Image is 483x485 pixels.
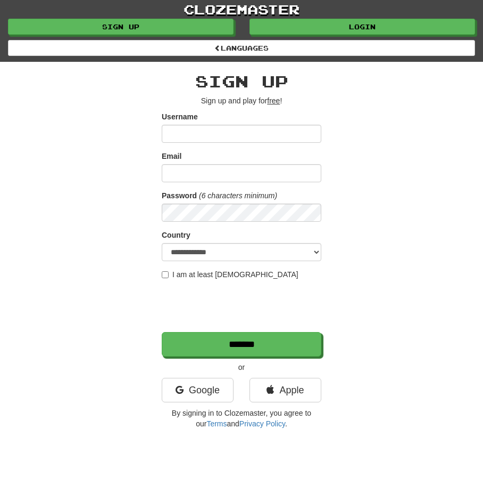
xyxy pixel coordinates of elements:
[162,271,169,278] input: I am at least [DEMOGRAPHIC_DATA]
[162,190,197,201] label: Password
[162,269,298,280] label: I am at least [DEMOGRAPHIC_DATA]
[162,408,321,429] p: By signing in to Clozemaster, you agree to our and .
[162,151,181,161] label: Email
[162,72,321,90] h2: Sign up
[162,362,321,373] p: or
[267,96,280,105] u: free
[8,40,475,56] a: Languages
[249,378,321,402] a: Apple
[162,378,234,402] a: Google
[8,19,234,35] a: Sign up
[162,95,321,106] p: Sign up and play for !
[199,191,277,200] em: (6 characters minimum)
[162,230,190,240] label: Country
[162,111,198,122] label: Username
[162,285,323,327] iframe: reCAPTCHA
[206,419,227,428] a: Terms
[249,19,475,35] a: Login
[239,419,285,428] a: Privacy Policy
